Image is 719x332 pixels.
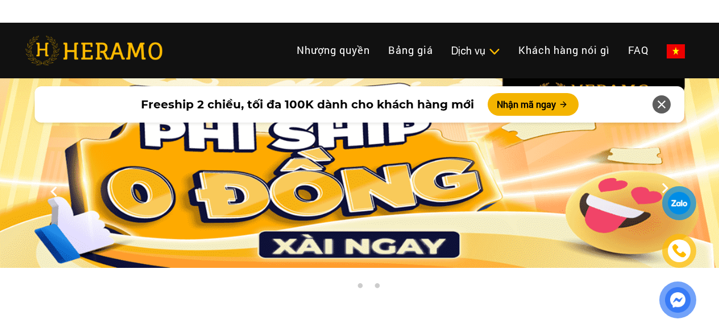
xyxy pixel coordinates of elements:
[451,43,500,58] div: Dịch vụ
[371,283,383,294] button: 3
[488,46,500,57] img: subToggleIcon
[671,242,688,259] img: phone-icon
[337,283,348,294] button: 1
[288,38,379,62] a: Nhượng quyền
[667,44,685,58] img: vn-flag.png
[663,235,695,267] a: phone-icon
[354,283,365,294] button: 2
[141,96,474,113] span: Freeship 2 chiều, tối đa 100K dành cho khách hàng mới
[509,38,619,62] a: Khách hàng nói gì
[619,38,658,62] a: FAQ
[25,36,163,65] img: heramo-logo.png
[488,93,579,116] button: Nhận mã ngay
[379,38,442,62] a: Bảng giá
